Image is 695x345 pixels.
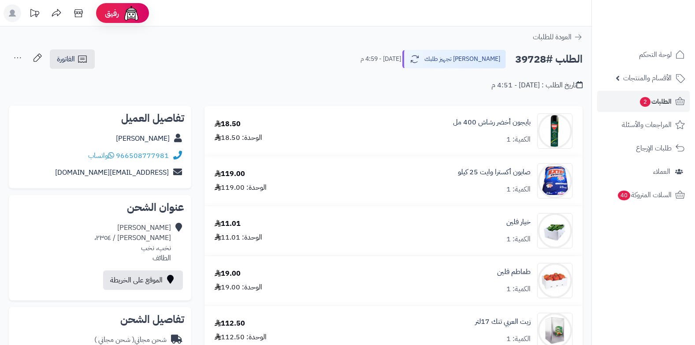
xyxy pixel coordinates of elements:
a: الطلبات2 [597,91,690,112]
div: الوحدة: 119.00 [215,183,267,193]
a: صابون أكسترا وايت 25 كيلو [458,167,531,177]
span: المراجعات والأسئلة [622,119,672,131]
span: لوحة التحكم [639,49,672,61]
a: العودة للطلبات [533,32,583,42]
a: [EMAIL_ADDRESS][DOMAIN_NAME] [55,167,169,178]
a: 966508777981 [116,150,169,161]
a: الموقع على الخريطة [103,270,183,290]
div: 18.50 [215,119,241,129]
img: ai-face.png [123,4,140,22]
span: رفيق [105,8,119,19]
a: لوحة التحكم [597,44,690,65]
h2: عنوان الشحن [16,202,184,213]
div: تاريخ الطلب : [DATE] - 4:51 م [491,80,583,90]
div: الوحدة: 18.50 [215,133,262,143]
div: الكمية: 1 [506,284,531,294]
small: [DATE] - 4:59 م [361,55,401,64]
img: logo-2.png [635,19,687,38]
img: 1664109538-71Jdj+eKDjL._AC_UL600_SR600,600_-90x90.jpg [538,113,572,149]
span: 2 [640,97,651,107]
div: 11.01 [215,219,241,229]
a: واتساب [88,150,114,161]
span: طلبات الإرجاع [636,142,672,154]
div: 19.00 [215,269,241,279]
a: بايجون أخضر رشاش 400 مل [453,117,531,127]
div: شحن مجاني [94,335,167,345]
a: تحديثات المنصة [23,4,45,24]
a: المراجعات والأسئلة [597,114,690,135]
a: [PERSON_NAME] [116,133,170,144]
img: 21188696429364be92a0e51c751833ca4177-90x90.jpg [538,213,572,248]
div: 112.50 [215,319,245,329]
a: طماطم فلين [497,267,531,277]
div: الوحدة: 19.00 [215,282,262,292]
span: السلات المتروكة [617,189,672,201]
div: الكمية: 1 [506,234,531,244]
div: [PERSON_NAME] [PERSON_NAME] / ٢٣٥٤، نخب، نخب الطائف [94,223,171,263]
a: زيت العربي تنك 17لتر [475,317,531,327]
span: العملاء [653,165,670,178]
div: 119.00 [215,169,245,179]
div: الوحدة: 11.01 [215,232,262,243]
h2: الطلب #39728 [515,50,583,68]
span: الأقسام والمنتجات [623,72,672,84]
span: الفاتورة [57,54,75,64]
span: 40 [618,191,631,201]
a: خيار فلين [506,217,531,227]
a: الفاتورة [50,49,95,69]
div: الكمية: 1 [506,135,531,145]
span: الطلبات [639,95,672,108]
span: ( شحن مجاني ) [94,334,134,345]
h2: تفاصيل الشحن [16,314,184,325]
button: [PERSON_NAME] تجهيز طلبك [402,50,506,68]
a: طلبات الإرجاع [597,138,690,159]
img: 37916f706d25c452ed848ca939345c2ef28c-90x90.jpg [538,163,572,199]
div: الكمية: 1 [506,184,531,195]
div: الوحدة: 112.50 [215,332,267,342]
a: العملاء [597,161,690,182]
span: العودة للطلبات [533,32,572,42]
h2: تفاصيل العميل [16,113,184,124]
img: 2119dbd1862e6c5b0de6be98cd7ded71f31b-90x90.jpg [538,263,572,298]
a: السلات المتروكة40 [597,184,690,206]
div: الكمية: 1 [506,334,531,344]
